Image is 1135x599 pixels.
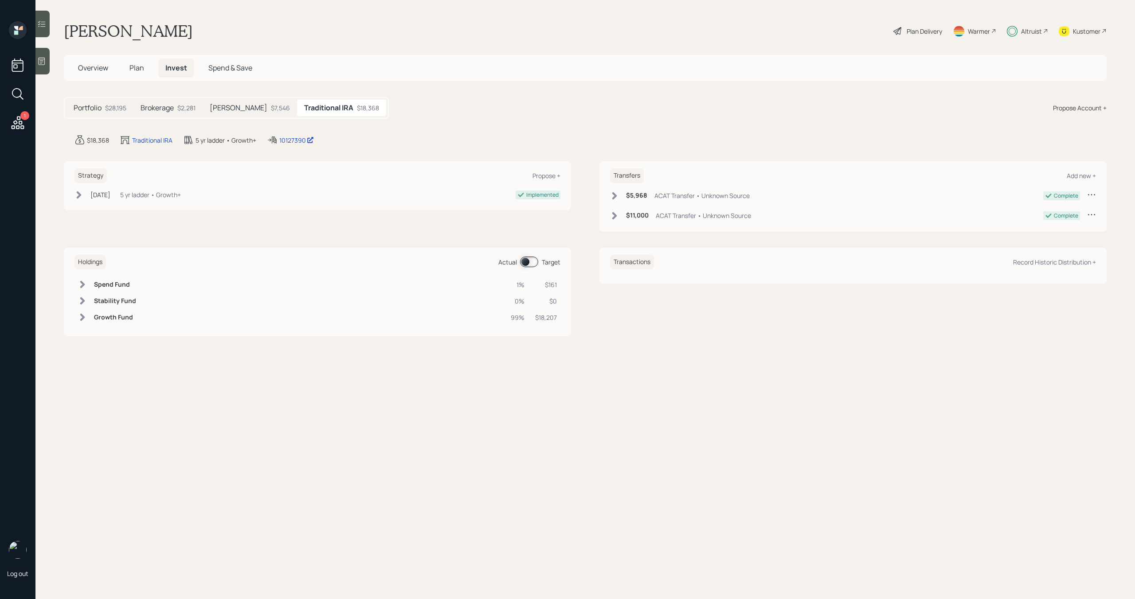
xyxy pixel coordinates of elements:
h6: Holdings [74,255,106,269]
h5: Brokerage [141,104,174,112]
div: Warmer [968,27,990,36]
div: Implemented [526,191,559,199]
div: Plan Delivery [907,27,942,36]
div: Target [542,257,560,267]
div: Actual [498,257,517,267]
div: Log out [7,569,28,578]
span: Spend & Save [208,63,252,73]
div: Traditional IRA [132,136,172,145]
div: $18,207 [535,313,557,322]
div: 5 yr ladder • Growth+ [120,190,181,199]
div: Propose Account + [1053,103,1107,113]
span: Plan [129,63,144,73]
div: ACAT Transfer • Unknown Source [654,191,750,200]
span: Overview [78,63,108,73]
h6: Transfers [610,168,644,183]
div: 1 [20,111,29,120]
div: 10127390 [279,136,314,145]
div: 99% [511,313,524,322]
div: $18,368 [87,136,109,145]
span: Invest [165,63,187,73]
h6: Spend Fund [94,281,136,288]
div: Complete [1054,192,1078,200]
div: $7,546 [271,103,290,113]
h6: Transactions [610,255,654,269]
h1: [PERSON_NAME] [64,21,193,41]
div: $2,281 [177,103,196,113]
div: 0% [511,296,524,306]
h6: Strategy [74,168,107,183]
div: [DATE] [90,190,110,199]
div: 5 yr ladder • Growth+ [196,136,256,145]
div: $28,195 [105,103,126,113]
div: Complete [1054,212,1078,220]
h6: Growth Fund [94,314,136,321]
div: $161 [535,280,557,289]
h5: [PERSON_NAME] [210,104,267,112]
div: 1% [511,280,524,289]
div: $0 [535,296,557,306]
h6: $5,968 [626,192,647,199]
div: $18,368 [357,103,379,113]
img: michael-russo-headshot.png [9,541,27,559]
div: Propose + [532,171,560,180]
div: Add new + [1067,171,1096,180]
div: Altruist [1021,27,1042,36]
div: ACAT Transfer • Unknown Source [656,211,751,220]
div: Kustomer [1073,27,1100,36]
h5: Portfolio [74,104,102,112]
h5: Traditional IRA [304,104,353,112]
h6: Stability Fund [94,297,136,305]
h6: $11,000 [626,212,649,219]
div: Record Historic Distribution + [1013,258,1096,266]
